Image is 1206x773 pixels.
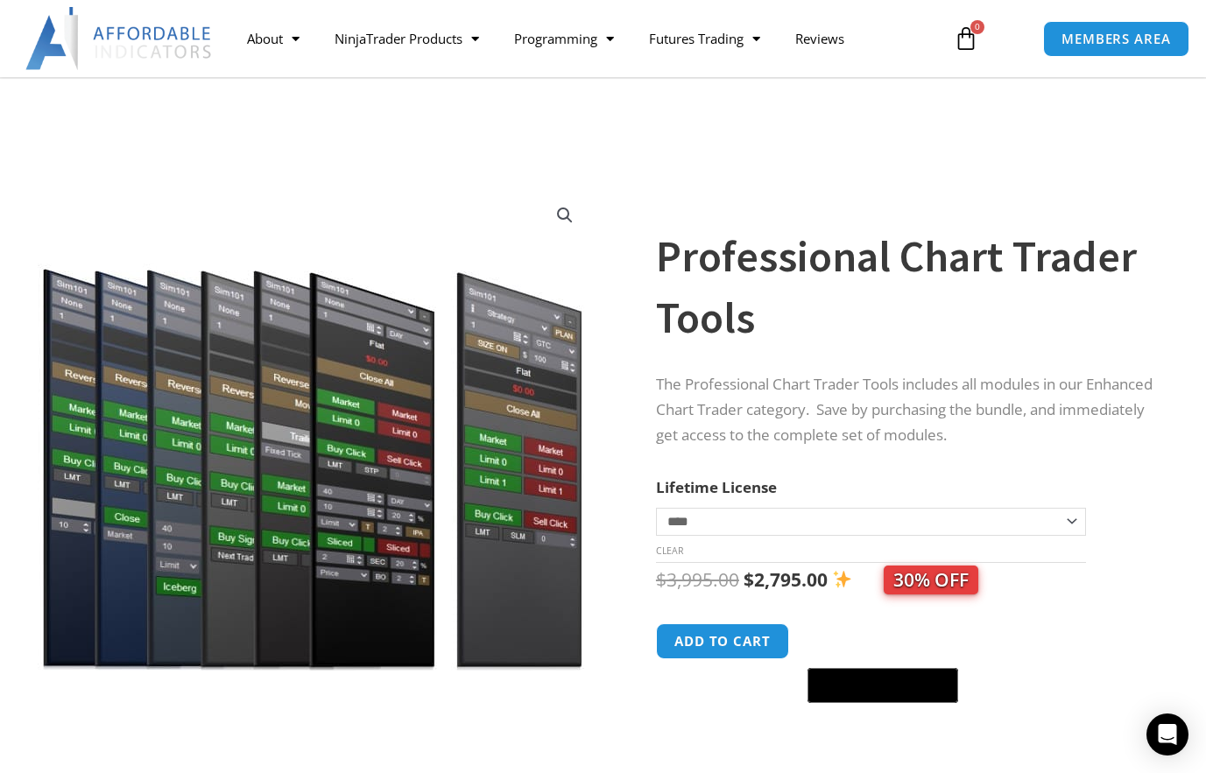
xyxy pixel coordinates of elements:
[970,20,984,34] span: 0
[656,623,789,659] button: Add to cart
[31,186,594,671] img: ProfessionalToolsBundlePage
[1043,21,1189,57] a: MEMBERS AREA
[656,567,666,592] span: $
[744,567,828,592] bdi: 2,795.00
[656,714,1162,729] iframe: PayPal Message 1
[631,18,778,59] a: Futures Trading
[656,545,683,557] a: Clear options
[549,200,581,231] a: View full-screen image gallery
[25,7,214,70] img: LogoAI | Affordable Indicators – NinjaTrader
[1061,32,1171,46] span: MEMBERS AREA
[656,372,1162,448] p: The Professional Chart Trader Tools includes all modules in our Enhanced Chart Trader category. S...
[808,668,958,703] button: Buy with GPay
[1146,713,1188,755] div: Open Intercom Messenger
[927,13,1005,64] a: 0
[884,566,978,594] span: 30% OFF
[229,18,317,59] a: About
[778,18,862,59] a: Reviews
[317,18,497,59] a: NinjaTrader Products
[744,567,754,592] span: $
[656,477,777,497] label: Lifetime License
[497,18,631,59] a: Programming
[656,226,1162,348] h1: Professional Chart Trader Tools
[833,570,851,588] img: ✨
[804,621,962,663] iframe: Secure express checkout frame
[229,18,941,59] nav: Menu
[656,567,739,592] bdi: 3,995.00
